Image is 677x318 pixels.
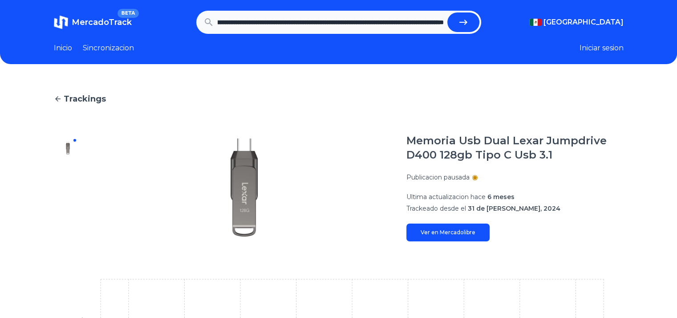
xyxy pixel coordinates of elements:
span: Trackings [64,93,106,105]
button: [GEOGRAPHIC_DATA] [529,17,624,28]
a: Ver en Mercadolibre [406,224,490,241]
span: [GEOGRAPHIC_DATA] [543,17,624,28]
a: Inicio [54,43,72,53]
img: Mexico [529,19,542,26]
h1: Memoria Usb Dual Lexar Jumpdrive D400 128gb Tipo C Usb 3.1 [406,134,624,162]
span: BETA [118,9,138,18]
img: MercadoTrack [54,15,68,29]
span: Trackeado desde el [406,204,466,212]
span: Ultima actualizacion hace [406,193,486,201]
span: MercadoTrack [72,17,132,27]
p: Publicacion pausada [406,173,470,182]
span: 6 meses [487,193,515,201]
button: Iniciar sesion [580,43,624,53]
img: Memoria Usb Dual Lexar Jumpdrive D400 128gb Tipo C Usb 3.1 [61,141,75,155]
span: 31 de [PERSON_NAME], 2024 [468,204,560,212]
a: Sincronizacion [83,43,134,53]
a: Trackings [54,93,624,105]
img: Memoria Usb Dual Lexar Jumpdrive D400 128gb Tipo C Usb 3.1 [100,134,389,241]
a: MercadoTrackBETA [54,15,132,29]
